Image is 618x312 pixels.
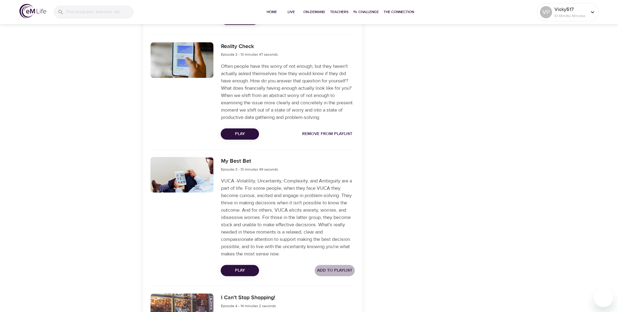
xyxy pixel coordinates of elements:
[226,130,254,138] span: Play
[554,13,587,19] p: 61 Mindful Minutes
[221,63,354,121] p: Often people have this worry of not enough, but they haven't actually asked themselves how they w...
[264,9,279,15] span: Home
[353,9,379,15] span: 1% Challenge
[221,303,276,308] span: Episode 4 - 14 minutes 2 seconds
[221,265,259,276] button: Play
[19,4,46,18] img: logo
[221,293,276,302] h6: I Can't Stop Shopping!
[330,9,348,15] span: Teachers
[300,128,355,140] button: Remove from Playlist
[302,130,352,138] span: Remove from Playlist
[384,9,414,15] span: The Connection
[284,9,299,15] span: Live
[226,267,254,274] span: Play
[317,267,352,274] span: Add to Playlist
[221,177,354,258] p: VUCA -Volatility, Uncertainty, Complexity, and Ambiguity are a part of life. For some people, whe...
[221,167,278,172] span: Episode 3 - 13 minutes 49 seconds
[315,265,355,276] button: Add to Playlist
[303,9,325,15] span: On-Demand
[66,5,134,19] input: Find programs, teachers, etc...
[221,128,259,140] button: Play
[554,6,587,13] p: Vicky517
[594,288,613,307] iframe: Button to launch messaging window
[221,157,278,166] h6: My Best Bet
[221,52,278,57] span: Episode 2 - 13 minutes 47 seconds
[540,6,552,18] div: VP
[221,42,278,51] h6: Reality Check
